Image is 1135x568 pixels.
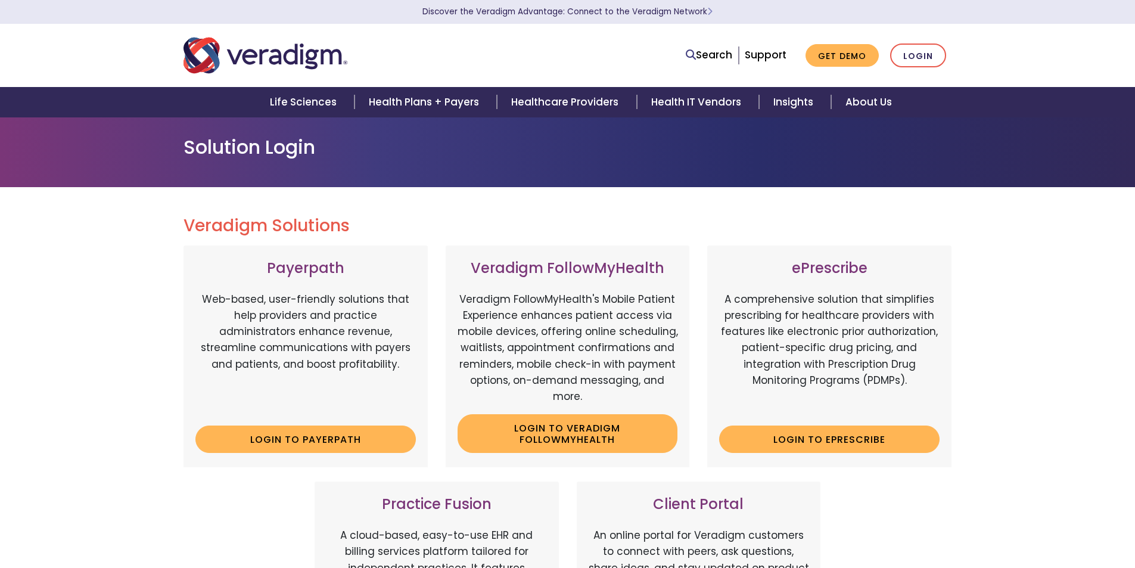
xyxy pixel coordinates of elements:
a: Search [686,47,732,63]
a: Support [745,48,786,62]
a: Login [890,44,946,68]
h3: ePrescribe [719,260,940,277]
span: Learn More [707,6,713,17]
h3: Practice Fusion [326,496,547,513]
a: Login to Veradigm FollowMyHealth [458,414,678,453]
a: Health IT Vendors [637,87,759,117]
a: Login to Payerpath [195,426,416,453]
h2: Veradigm Solutions [184,216,952,236]
a: About Us [831,87,906,117]
p: Web-based, user-friendly solutions that help providers and practice administrators enhance revenu... [195,291,416,417]
h3: Client Portal [589,496,809,513]
p: Veradigm FollowMyHealth's Mobile Patient Experience enhances patient access via mobile devices, o... [458,291,678,405]
h3: Payerpath [195,260,416,277]
a: Healthcare Providers [497,87,636,117]
a: Get Demo [806,44,879,67]
h3: Veradigm FollowMyHealth [458,260,678,277]
a: Health Plans + Payers [355,87,497,117]
p: A comprehensive solution that simplifies prescribing for healthcare providers with features like ... [719,291,940,417]
a: Insights [759,87,831,117]
h1: Solution Login [184,136,952,159]
a: Login to ePrescribe [719,426,940,453]
img: Veradigm logo [184,36,347,75]
a: Life Sciences [256,87,355,117]
a: Discover the Veradigm Advantage: Connect to the Veradigm NetworkLearn More [422,6,713,17]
